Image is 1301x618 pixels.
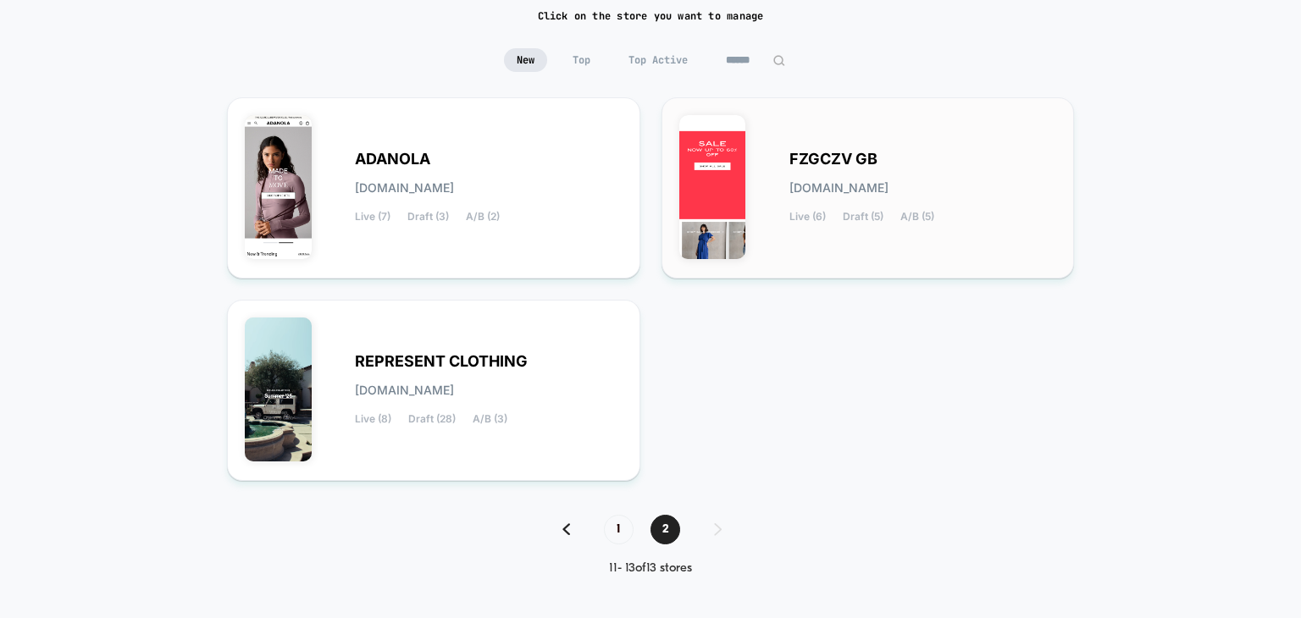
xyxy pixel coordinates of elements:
span: Draft (3) [407,211,449,223]
span: [DOMAIN_NAME] [789,182,889,194]
img: edit [772,54,785,67]
span: Top [560,48,603,72]
h2: Click on the store you want to manage [538,9,764,23]
img: ADANOLA [245,115,312,259]
span: 1 [604,515,634,544]
span: 2 [650,515,680,544]
span: Live (6) [789,211,826,223]
span: A/B (2) [466,211,500,223]
img: FZGCZV_GB [679,115,746,259]
span: Top Active [616,48,700,72]
span: A/B (3) [473,413,507,425]
span: FZGCZV GB [789,153,877,165]
span: Draft (5) [843,211,883,223]
img: REPRESENT_CLOTHING [245,317,312,461]
span: [DOMAIN_NAME] [355,384,454,396]
span: [DOMAIN_NAME] [355,182,454,194]
img: pagination back [562,523,570,535]
span: New [504,48,547,72]
span: A/B (5) [900,211,934,223]
span: Live (7) [355,211,390,223]
span: Live (8) [355,413,391,425]
div: 11 - 13 of 13 stores [545,561,756,576]
span: Draft (28) [408,413,456,425]
span: REPRESENT CLOTHING [355,356,528,367]
span: ADANOLA [355,153,430,165]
